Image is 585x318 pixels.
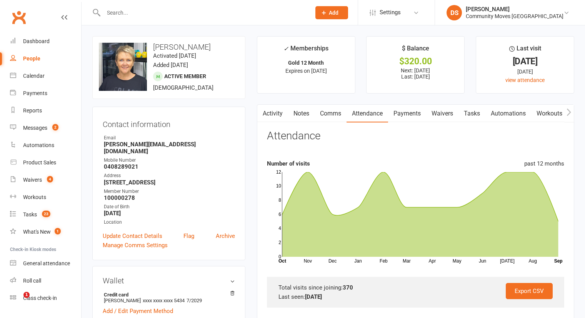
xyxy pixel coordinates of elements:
a: Calendar [10,67,81,85]
span: xxxx xxxx xxxx 5434 [143,298,185,303]
div: Last visit [509,44,541,57]
a: Waivers [426,105,458,122]
span: 7/2029 [187,298,202,303]
a: Clubworx [9,8,28,27]
div: Waivers [23,177,42,183]
div: Memberships [283,44,328,58]
a: Activity [257,105,288,122]
a: Workouts [531,105,568,122]
time: Added [DATE] [153,62,188,69]
div: Messages [23,125,47,131]
h3: Wallet [103,276,235,285]
time: Activated [DATE] [153,52,196,59]
a: Messages 2 [10,119,81,137]
span: 2 [52,124,58,131]
h3: [PERSON_NAME] [99,43,239,51]
span: 23 [42,211,50,217]
div: Dashboard [23,38,50,44]
img: image1677785878.png [99,43,147,91]
a: Roll call [10,272,81,290]
a: Archive [216,231,235,241]
div: Tasks [23,211,37,218]
div: Payments [23,90,47,96]
a: Export CSV [506,283,553,299]
div: General attendance [23,260,70,266]
a: People [10,50,81,67]
h3: Contact information [103,117,235,129]
p: Next: [DATE] Last: [DATE] [373,67,457,80]
a: Class kiosk mode [10,290,81,307]
a: Tasks [458,105,485,122]
div: Reports [23,107,42,114]
div: Total visits since joining: [278,283,553,292]
a: Add / Edit Payment Method [103,306,173,316]
strong: [STREET_ADDRESS] [104,179,235,186]
a: Manage Comms Settings [103,241,168,250]
div: Mobile Number [104,157,235,164]
strong: Gold 12 Month [288,60,324,66]
a: Attendance [347,105,388,122]
a: Flag [183,231,194,241]
button: Add [315,6,348,19]
a: Payments [10,85,81,102]
span: [DEMOGRAPHIC_DATA] [153,84,213,91]
a: Automations [485,105,531,122]
div: Date of Birth [104,203,235,211]
div: DS [447,5,462,20]
span: Active member [164,73,206,79]
li: [PERSON_NAME] [103,291,235,305]
strong: 370 [343,284,353,291]
span: 4 [47,176,53,182]
a: Product Sales [10,154,81,171]
div: Last seen: [278,292,553,301]
a: Update Contact Details [103,231,162,241]
i: ✓ [283,45,288,52]
a: Notes [288,105,315,122]
span: Expires on [DATE] [285,68,327,74]
div: Location [104,219,235,226]
div: $320.00 [373,57,457,65]
div: $ Balance [402,44,429,57]
div: [DATE] [483,57,567,65]
div: Calendar [23,73,45,79]
div: Address [104,172,235,179]
a: view attendance [505,77,545,83]
div: Product Sales [23,159,56,166]
div: Member Number [104,188,235,195]
iframe: Intercom live chat [8,292,26,310]
span: 1 [55,228,61,234]
a: What's New1 [10,223,81,241]
div: Email [104,134,235,142]
strong: Number of visits [267,160,310,167]
div: past 12 months [524,159,564,168]
strong: [DATE] [104,210,235,217]
div: Community Moves [GEOGRAPHIC_DATA] [466,13,563,20]
div: Roll call [23,278,41,284]
div: [DATE] [483,67,567,76]
a: Workouts [10,189,81,206]
a: Automations [10,137,81,154]
strong: [PERSON_NAME][EMAIL_ADDRESS][DOMAIN_NAME] [104,141,235,155]
strong: Credit card [104,292,231,298]
div: People [23,55,40,62]
a: Tasks 23 [10,206,81,223]
div: [PERSON_NAME] [466,6,563,13]
strong: 100000278 [104,194,235,201]
h3: Attendance [267,130,320,142]
input: Search... [101,7,305,18]
div: Class check-in [23,295,57,301]
strong: [DATE] [305,293,322,300]
span: Settings [380,4,401,21]
div: Automations [23,142,54,148]
a: General attendance kiosk mode [10,255,81,272]
a: Reports [10,102,81,119]
a: Waivers 4 [10,171,81,189]
a: Comms [315,105,347,122]
div: What's New [23,229,51,235]
strong: 0408289021 [104,163,235,170]
div: Workouts [23,194,46,200]
a: Payments [388,105,426,122]
a: Dashboard [10,33,81,50]
span: 1 [23,292,30,298]
span: Add [329,10,338,16]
